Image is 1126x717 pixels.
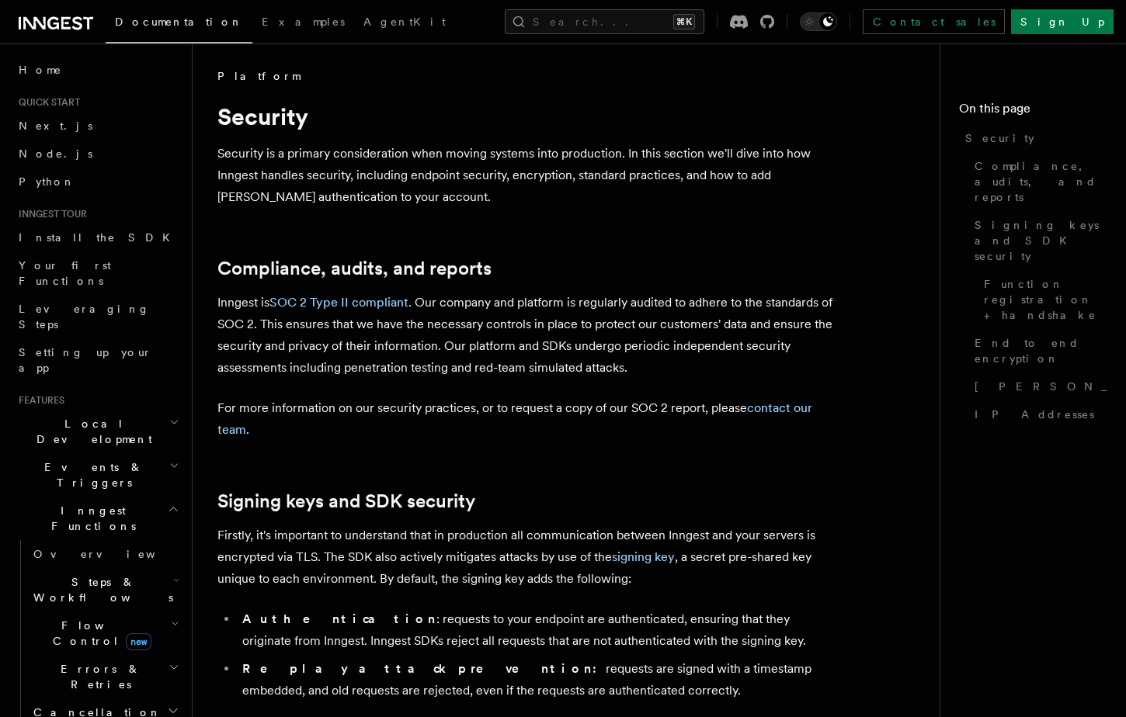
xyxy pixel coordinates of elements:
[217,68,300,84] span: Platform
[12,140,182,168] a: Node.js
[262,16,345,28] span: Examples
[12,295,182,338] a: Leveraging Steps
[12,459,169,490] span: Events & Triggers
[19,346,152,374] span: Setting up your app
[12,338,182,382] a: Setting up your app
[217,102,839,130] h1: Security
[12,410,182,453] button: Local Development
[217,258,492,279] a: Compliance, audits, and reports
[27,661,169,692] span: Errors & Retries
[975,335,1107,366] span: End to end encryption
[115,16,243,28] span: Documentation
[12,251,182,295] a: Your first Functions
[269,295,408,310] a: SOC 2 Type II compliant
[12,56,182,84] a: Home
[238,658,839,701] li: requests are signed with a timestamp embedded, and old requests are rejected, even if the request...
[12,223,182,251] a: Install the SDK
[27,655,182,698] button: Errors & Retries
[217,143,839,208] p: Security is a primary consideration when moving systems into production. In this section we'll di...
[959,99,1107,124] h4: On this page
[1011,9,1114,34] a: Sign Up
[12,394,64,407] span: Features
[354,5,455,42] a: AgentKit
[959,124,1107,152] a: Security
[252,5,354,42] a: Examples
[19,62,62,78] span: Home
[968,152,1107,211] a: Compliance, audits, and reports
[612,549,675,564] a: signing key
[12,416,169,447] span: Local Development
[12,453,182,497] button: Events & Triggers
[968,211,1107,270] a: Signing keys and SDK security
[363,16,446,28] span: AgentKit
[27,574,173,605] span: Steps & Workflows
[19,147,92,160] span: Node.js
[505,9,704,34] button: Search...⌘K
[978,270,1107,329] a: Function registration + handshake
[975,407,1094,422] span: IP Addresses
[984,276,1107,323] span: Function registration + handshake
[27,568,182,611] button: Steps & Workflows
[12,208,87,220] span: Inngest tour
[217,292,839,379] p: Inngest is . Our company and platform is regularly audited to adhere to the standards of SOC 2. T...
[19,231,179,244] span: Install the SDK
[19,119,92,132] span: Next.js
[217,525,839,590] p: Firstly, it's important to understand that in production all communication between Inngest and yo...
[12,168,182,196] a: Python
[12,96,80,109] span: Quick start
[27,540,182,568] a: Overview
[12,112,182,140] a: Next.js
[19,259,111,287] span: Your first Functions
[126,633,151,650] span: new
[217,490,475,512] a: Signing keys and SDK security
[27,611,182,655] button: Flow Controlnew
[12,497,182,540] button: Inngest Functions
[863,9,1005,34] a: Contact sales
[12,503,168,534] span: Inngest Functions
[800,12,837,31] button: Toggle dark mode
[19,175,75,188] span: Python
[19,303,150,331] span: Leveraging Steps
[242,611,436,626] strong: Authentication
[106,5,252,43] a: Documentation
[968,372,1107,400] a: [PERSON_NAME]
[975,217,1107,264] span: Signing keys and SDK security
[965,130,1034,146] span: Security
[673,14,695,29] kbd: ⌘K
[242,661,606,676] strong: Replay attack prevention:
[217,397,839,441] p: For more information on our security practices, or to request a copy of our SOC 2 report, please .
[238,608,839,652] li: : requests to your endpoint are authenticated, ensuring that they originate from Inngest. Inngest...
[33,548,193,560] span: Overview
[968,400,1107,428] a: IP Addresses
[968,329,1107,372] a: End to end encryption
[27,618,171,649] span: Flow Control
[975,158,1107,205] span: Compliance, audits, and reports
